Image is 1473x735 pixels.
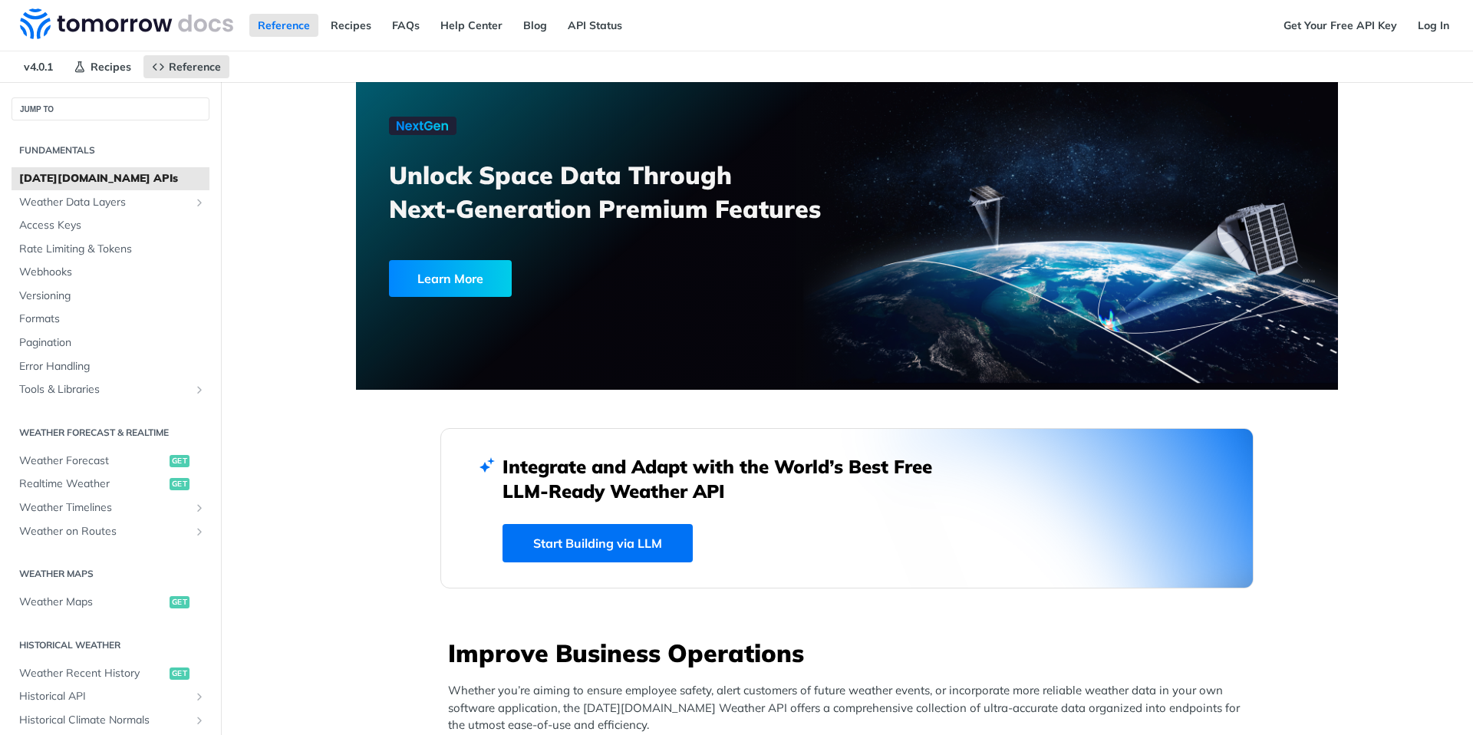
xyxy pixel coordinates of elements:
h3: Unlock Space Data Through Next-Generation Premium Features [389,158,864,226]
span: Weather Forecast [19,453,166,469]
span: Webhooks [19,265,206,280]
span: v4.0.1 [15,55,61,78]
div: Learn More [389,260,512,297]
span: Weather on Routes [19,524,189,539]
h2: Weather Maps [12,567,209,581]
span: get [170,455,189,467]
button: Show subpages for Weather on Routes [193,526,206,538]
a: API Status [559,14,631,37]
span: Tools & Libraries [19,382,189,397]
span: Weather Timelines [19,500,189,516]
a: Historical Climate NormalsShow subpages for Historical Climate Normals [12,709,209,732]
span: Recipes [91,60,131,74]
span: [DATE][DOMAIN_NAME] APIs [19,171,206,186]
span: get [170,478,189,490]
a: Reference [143,55,229,78]
a: Weather Recent Historyget [12,662,209,685]
a: Versioning [12,285,209,308]
button: Show subpages for Weather Timelines [193,502,206,514]
a: Recipes [65,55,140,78]
span: Versioning [19,288,206,304]
a: Tools & LibrariesShow subpages for Tools & Libraries [12,378,209,401]
a: Log In [1409,14,1458,37]
a: Access Keys [12,214,209,237]
span: Formats [19,311,206,327]
img: NextGen [389,117,456,135]
h2: Weather Forecast & realtime [12,426,209,440]
h3: Improve Business Operations [448,636,1254,670]
span: get [170,667,189,680]
span: get [170,596,189,608]
a: Pagination [12,331,209,354]
span: Error Handling [19,359,206,374]
span: Weather Maps [19,595,166,610]
h2: Fundamentals [12,143,209,157]
span: Access Keys [19,218,206,233]
span: Rate Limiting & Tokens [19,242,206,257]
a: Weather TimelinesShow subpages for Weather Timelines [12,496,209,519]
a: Reference [249,14,318,37]
span: Historical Climate Normals [19,713,189,728]
h2: Integrate and Adapt with the World’s Best Free LLM-Ready Weather API [503,454,955,503]
p: Whether you’re aiming to ensure employee safety, alert customers of future weather events, or inc... [448,682,1254,734]
h2: Historical Weather [12,638,209,652]
a: FAQs [384,14,428,37]
a: Weather on RoutesShow subpages for Weather on Routes [12,520,209,543]
button: Show subpages for Historical API [193,691,206,703]
a: Learn More [389,260,769,297]
a: Webhooks [12,261,209,284]
a: Historical APIShow subpages for Historical API [12,685,209,708]
span: Realtime Weather [19,476,166,492]
a: Blog [515,14,555,37]
span: Historical API [19,689,189,704]
a: Rate Limiting & Tokens [12,238,209,261]
a: Help Center [432,14,511,37]
span: Pagination [19,335,206,351]
a: [DATE][DOMAIN_NAME] APIs [12,167,209,190]
a: Error Handling [12,355,209,378]
a: Recipes [322,14,380,37]
a: Get Your Free API Key [1275,14,1405,37]
button: Show subpages for Weather Data Layers [193,196,206,209]
button: Show subpages for Tools & Libraries [193,384,206,396]
a: Realtime Weatherget [12,473,209,496]
img: Tomorrow.io Weather API Docs [20,8,233,39]
a: Weather Data LayersShow subpages for Weather Data Layers [12,191,209,214]
span: Reference [169,60,221,74]
a: Start Building via LLM [503,524,693,562]
span: Weather Recent History [19,666,166,681]
span: Weather Data Layers [19,195,189,210]
a: Weather Forecastget [12,450,209,473]
button: JUMP TO [12,97,209,120]
a: Formats [12,308,209,331]
a: Weather Mapsget [12,591,209,614]
button: Show subpages for Historical Climate Normals [193,714,206,727]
